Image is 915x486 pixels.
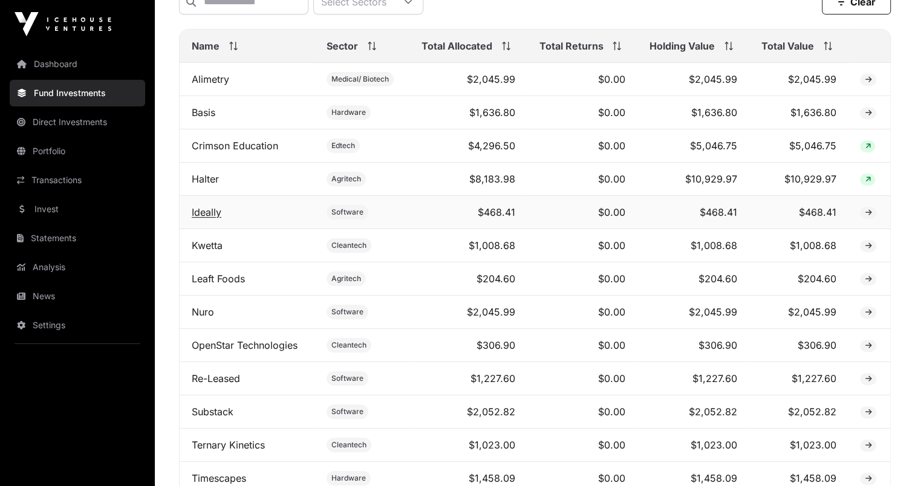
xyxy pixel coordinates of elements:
[192,140,278,152] a: Crimson Education
[527,96,637,129] td: $0.00
[527,429,637,462] td: $0.00
[637,296,749,329] td: $2,045.99
[527,63,637,96] td: $0.00
[637,262,749,296] td: $204.60
[527,163,637,196] td: $0.00
[409,329,527,362] td: $306.90
[409,296,527,329] td: $2,045.99
[855,428,915,486] iframe: Chat Widget
[527,229,637,262] td: $0.00
[331,74,389,84] span: Medical/ Biotech
[10,283,145,309] a: News
[749,129,848,163] td: $5,046.75
[331,307,363,317] span: Software
[409,362,527,395] td: $1,227.60
[331,174,361,184] span: Agritech
[10,196,145,222] a: Invest
[192,273,245,285] a: Leaft Foods
[527,129,637,163] td: $0.00
[637,63,749,96] td: $2,045.99
[761,39,814,53] span: Total Value
[192,206,221,218] a: Ideally
[409,129,527,163] td: $4,296.50
[409,262,527,296] td: $204.60
[327,39,358,53] span: Sector
[10,225,145,251] a: Statements
[10,80,145,106] a: Fund Investments
[749,196,848,229] td: $468.41
[331,440,366,450] span: Cleantech
[331,241,366,250] span: Cleantech
[749,262,848,296] td: $204.60
[409,196,527,229] td: $468.41
[527,296,637,329] td: $0.00
[409,163,527,196] td: $8,183.98
[192,173,219,185] a: Halter
[749,163,848,196] td: $10,929.97
[409,429,527,462] td: $1,023.00
[331,141,355,151] span: Edtech
[527,329,637,362] td: $0.00
[527,395,637,429] td: $0.00
[192,439,265,451] a: Ternary Kinetics
[331,340,366,350] span: Cleantech
[749,395,848,429] td: $2,052.82
[637,329,749,362] td: $306.90
[331,274,361,283] span: Agritech
[10,109,145,135] a: Direct Investments
[637,362,749,395] td: $1,227.60
[192,73,229,85] a: Alimetry
[749,96,848,129] td: $1,636.80
[192,406,233,418] a: Substack
[10,51,145,77] a: Dashboard
[527,262,637,296] td: $0.00
[527,196,637,229] td: $0.00
[192,472,246,484] a: Timescapes
[331,108,366,117] span: Hardware
[637,429,749,462] td: $1,023.00
[10,312,145,339] a: Settings
[637,129,749,163] td: $5,046.75
[409,63,527,96] td: $2,045.99
[749,229,848,262] td: $1,008.68
[749,329,848,362] td: $306.90
[192,306,214,318] a: Nuro
[749,362,848,395] td: $1,227.60
[637,163,749,196] td: $10,929.97
[637,196,749,229] td: $468.41
[192,239,223,251] a: Kwetta
[192,39,220,53] span: Name
[749,296,848,329] td: $2,045.99
[331,407,363,416] span: Software
[331,473,366,483] span: Hardware
[409,96,527,129] td: $1,636.80
[650,39,715,53] span: Holding Value
[409,395,527,429] td: $2,052.82
[15,12,111,36] img: Icehouse Ventures Logo
[749,63,848,96] td: $2,045.99
[331,374,363,383] span: Software
[637,229,749,262] td: $1,008.68
[331,207,363,217] span: Software
[192,339,298,351] a: OpenStar Technologies
[10,254,145,280] a: Analysis
[192,372,240,384] a: Re-Leased
[422,39,492,53] span: Total Allocated
[409,229,527,262] td: $1,008.68
[10,138,145,164] a: Portfolio
[539,39,603,53] span: Total Returns
[527,362,637,395] td: $0.00
[192,106,215,118] a: Basis
[637,395,749,429] td: $2,052.82
[10,167,145,193] a: Transactions
[637,96,749,129] td: $1,636.80
[749,429,848,462] td: $1,023.00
